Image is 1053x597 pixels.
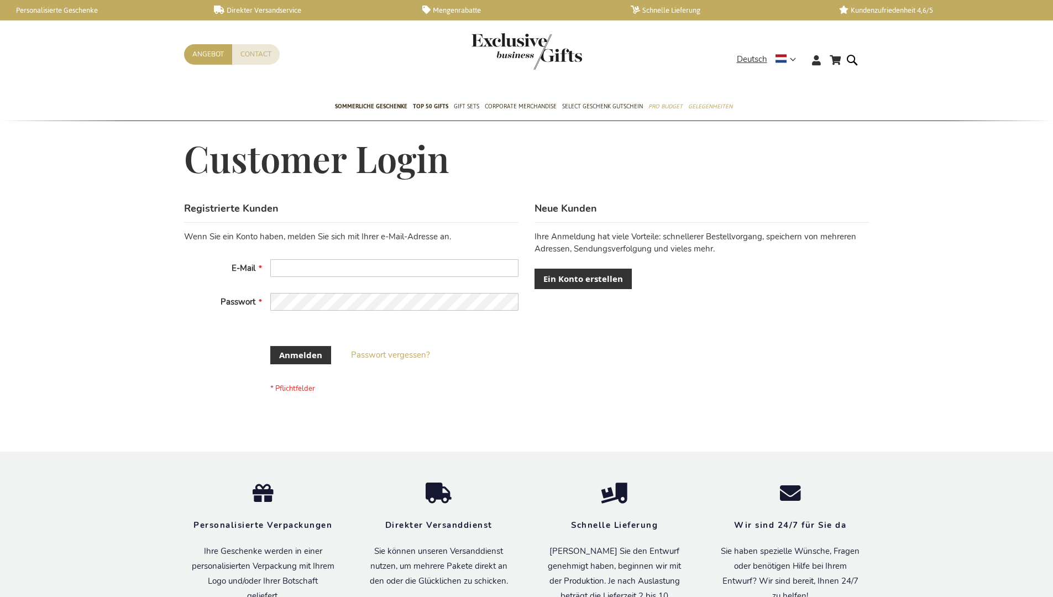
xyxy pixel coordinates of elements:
[485,93,557,121] a: Corporate Merchandise
[454,101,479,112] span: Gift Sets
[193,520,332,531] strong: Personalisierte Verpackungen
[351,349,430,360] span: Passwort vergessen?
[472,33,527,70] a: store logo
[184,134,449,182] span: Customer Login
[184,202,279,215] strong: Registrierte Kunden
[184,44,232,65] a: Angebot
[279,349,322,361] span: Anmelden
[543,273,623,285] span: Ein Konto erstellen
[535,231,869,255] p: Ihre Anmeldung hat viele Vorteile: schnellerer Bestellvorgang, speichern von mehreren Adressen, S...
[688,93,732,121] a: Gelegenheiten
[214,6,405,15] a: Direkter Versandservice
[734,520,846,531] strong: Wir sind 24/7 für Sie da
[422,6,613,15] a: Mengenrabatte
[270,259,518,277] input: E-Mail
[232,263,255,274] span: E-Mail
[648,101,683,112] span: Pro Budget
[413,101,448,112] span: TOP 50 Gifts
[648,93,683,121] a: Pro Budget
[351,349,430,361] a: Passwort vergessen?
[335,101,407,112] span: Sommerliche geschenke
[485,101,557,112] span: Corporate Merchandise
[6,6,196,15] a: Personalisierte Geschenke
[270,346,331,364] button: Anmelden
[737,53,767,66] span: Deutsch
[562,101,643,112] span: Select Geschenk Gutschein
[839,6,1030,15] a: Kundenzufriedenheit 4,6/5
[454,93,479,121] a: Gift Sets
[535,269,632,289] a: Ein Konto erstellen
[413,93,448,121] a: TOP 50 Gifts
[472,33,582,70] img: Exclusive Business gifts logo
[335,93,407,121] a: Sommerliche geschenke
[232,44,280,65] a: Contact
[368,544,510,589] p: Sie können unseren Versanddienst nutzen, um mehrere Pakete direkt an den oder die Glücklichen zu ...
[184,231,518,243] div: Wenn Sie ein Konto haben, melden Sie sich mit Ihrer e-Mail-Adresse an.
[631,6,821,15] a: Schnelle Lieferung
[688,101,732,112] span: Gelegenheiten
[571,520,658,531] strong: Schnelle Lieferung
[221,296,255,307] span: Passwort
[385,520,493,531] strong: Direkter Versanddienst
[562,93,643,121] a: Select Geschenk Gutschein
[535,202,597,215] strong: Neue Kunden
